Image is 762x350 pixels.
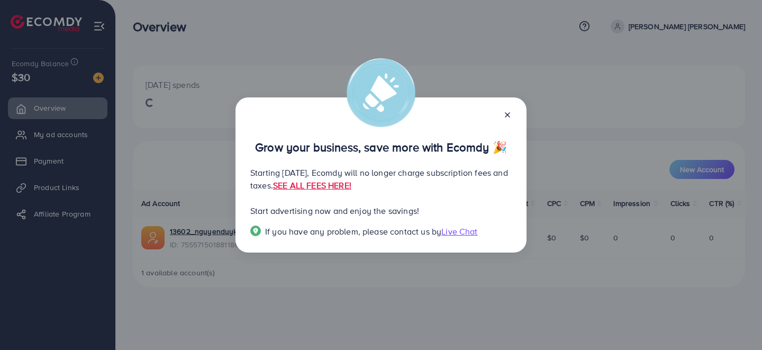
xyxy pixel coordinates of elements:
[441,226,477,237] span: Live Chat
[250,226,261,236] img: Popup guide
[265,226,441,237] span: If you have any problem, please contact us by
[250,166,512,192] p: Starting [DATE], Ecomdy will no longer charge subscription fees and taxes.
[250,204,512,217] p: Start advertising now and enjoy the savings!
[250,141,512,154] p: Grow your business, save more with Ecomdy 🎉
[273,180,351,191] a: SEE ALL FEES HERE!
[347,58,415,127] img: alert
